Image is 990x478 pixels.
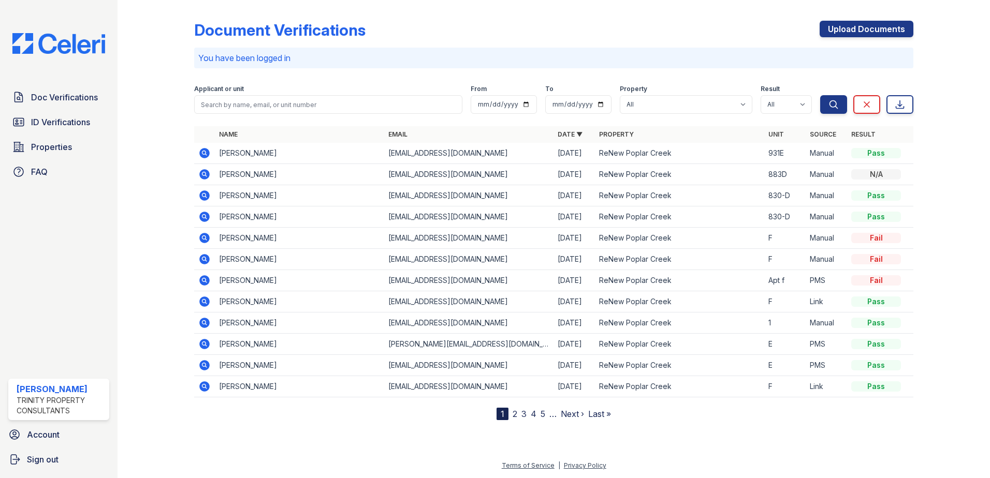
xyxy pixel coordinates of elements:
a: Unit [768,130,784,138]
td: ReNew Poplar Creek [595,334,764,355]
td: ReNew Poplar Creek [595,185,764,206]
a: FAQ [8,161,109,182]
td: PMS [806,355,847,376]
a: Source [810,130,836,138]
a: Result [851,130,876,138]
td: [PERSON_NAME] [215,291,384,312]
td: Apt f [764,270,806,291]
td: [PERSON_NAME] [215,376,384,397]
td: ReNew Poplar Creek [595,376,764,397]
span: FAQ [31,166,48,178]
td: [EMAIL_ADDRESS][DOMAIN_NAME] [384,291,554,312]
td: [EMAIL_ADDRESS][DOMAIN_NAME] [384,270,554,291]
td: [DATE] [554,355,595,376]
td: Manual [806,312,847,334]
td: F [764,291,806,312]
td: [DATE] [554,143,595,164]
td: ReNew Poplar Creek [595,164,764,185]
td: [DATE] [554,376,595,397]
td: 1 [764,312,806,334]
td: [PERSON_NAME] [215,143,384,164]
button: Sign out [4,449,113,470]
td: F [764,376,806,397]
td: ReNew Poplar Creek [595,143,764,164]
div: Pass [851,296,901,307]
td: [DATE] [554,185,595,206]
td: [PERSON_NAME][EMAIL_ADDRESS][DOMAIN_NAME] [384,334,554,355]
div: Pass [851,148,901,158]
td: E [764,334,806,355]
div: Fail [851,254,901,264]
td: ReNew Poplar Creek [595,312,764,334]
td: [EMAIL_ADDRESS][DOMAIN_NAME] [384,376,554,397]
td: [EMAIL_ADDRESS][DOMAIN_NAME] [384,206,554,228]
div: Trinity Property Consultants [17,395,105,416]
td: 883D [764,164,806,185]
a: Upload Documents [820,21,913,37]
div: Pass [851,190,901,201]
td: [EMAIL_ADDRESS][DOMAIN_NAME] [384,185,554,206]
a: Privacy Policy [564,461,606,469]
td: Manual [806,228,847,249]
td: [PERSON_NAME] [215,270,384,291]
a: Terms of Service [502,461,555,469]
td: PMS [806,270,847,291]
label: Applicant or unit [194,85,244,93]
a: Properties [8,137,109,157]
img: CE_Logo_Blue-a8612792a0a2168367f1c8372b55b34899dd931a85d93a1a3d3e32e68fde9ad4.png [4,33,113,54]
td: [DATE] [554,206,595,228]
a: Doc Verifications [8,87,109,108]
div: Pass [851,339,901,349]
td: [PERSON_NAME] [215,164,384,185]
label: Result [761,85,780,93]
td: Manual [806,164,847,185]
td: [PERSON_NAME] [215,185,384,206]
td: [DATE] [554,334,595,355]
td: [EMAIL_ADDRESS][DOMAIN_NAME] [384,164,554,185]
td: 931E [764,143,806,164]
td: ReNew Poplar Creek [595,228,764,249]
span: Doc Verifications [31,91,98,103]
a: 5 [541,409,545,419]
a: Name [219,130,238,138]
span: ID Verifications [31,116,90,128]
div: Pass [851,318,901,328]
td: [EMAIL_ADDRESS][DOMAIN_NAME] [384,228,554,249]
td: [PERSON_NAME] [215,228,384,249]
td: [DATE] [554,312,595,334]
td: [DATE] [554,228,595,249]
td: ReNew Poplar Creek [595,355,764,376]
td: 830-D [764,185,806,206]
td: [PERSON_NAME] [215,249,384,270]
span: Properties [31,141,72,153]
a: 4 [531,409,536,419]
div: Pass [851,212,901,222]
td: [PERSON_NAME] [215,312,384,334]
div: N/A [851,169,901,180]
td: 830-D [764,206,806,228]
td: E [764,355,806,376]
a: Date ▼ [558,130,583,138]
label: From [471,85,487,93]
div: [PERSON_NAME] [17,383,105,395]
p: You have been logged in [198,52,909,64]
td: [EMAIL_ADDRESS][DOMAIN_NAME] [384,249,554,270]
td: [EMAIL_ADDRESS][DOMAIN_NAME] [384,143,554,164]
a: Email [388,130,407,138]
td: ReNew Poplar Creek [595,291,764,312]
a: 3 [521,409,527,419]
td: F [764,249,806,270]
div: Pass [851,381,901,392]
td: [PERSON_NAME] [215,334,384,355]
td: [DATE] [554,270,595,291]
a: ID Verifications [8,112,109,132]
span: … [549,408,557,420]
td: PMS [806,334,847,355]
td: ReNew Poplar Creek [595,249,764,270]
span: Account [27,428,60,441]
td: F [764,228,806,249]
td: [DATE] [554,291,595,312]
label: Property [620,85,647,93]
td: [PERSON_NAME] [215,355,384,376]
input: Search by name, email, or unit number [194,95,462,114]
